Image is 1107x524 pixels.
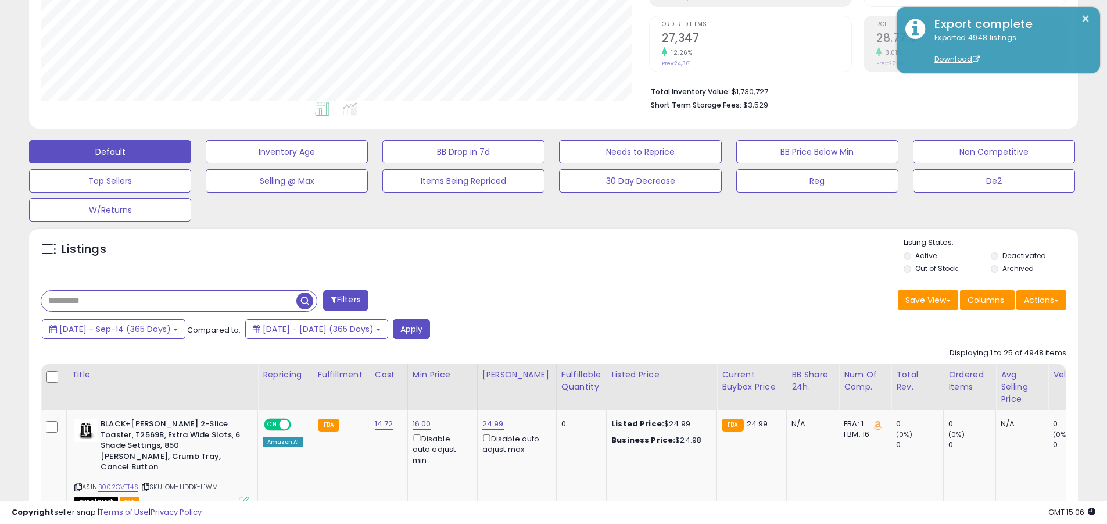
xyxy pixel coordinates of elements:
small: (0%) [948,430,965,439]
div: 0 [1053,440,1100,450]
div: $24.99 [611,419,708,429]
h2: 27,347 [662,31,851,47]
button: Actions [1016,290,1066,310]
div: Total Rev. [896,369,938,393]
div: Num of Comp. [844,369,886,393]
div: Export complete [926,16,1091,33]
button: Non Competitive [913,140,1075,163]
small: Prev: 27.93% [876,60,907,67]
small: Prev: 24,361 [662,60,691,67]
span: All listings that are currently out of stock and unavailable for purchase on Amazon [74,497,118,507]
div: BB Share 24h. [791,369,834,393]
button: Top Sellers [29,169,191,193]
span: OFF [289,420,308,430]
div: Disable auto adjust min [413,432,468,466]
a: Download [934,54,980,64]
small: 3.01% [882,48,902,57]
div: 0 [948,440,995,450]
button: De2 [913,169,1075,193]
div: $24.98 [611,435,708,445]
button: [DATE] - [DATE] (365 Days) [245,319,388,339]
b: Business Price: [611,434,675,445]
div: Amazon AI [263,437,303,447]
a: 14.72 [375,418,393,430]
div: 0 [561,419,597,429]
button: Columns [960,290,1015,310]
button: Inventory Age [206,140,368,163]
div: Avg Selling Price [1001,369,1043,405]
strong: Copyright [12,507,54,518]
label: Active [915,251,937,261]
button: BB Drop in 7d [382,140,544,163]
button: Selling @ Max [206,169,368,193]
b: BLACK+[PERSON_NAME] 2-Slice Toaster, T2569B, Extra Wide Slots, 6 Shade Settings, 850 [PERSON_NAME... [101,419,242,476]
img: 31n2RYzJIbL._SL40_.jpg [74,419,98,442]
small: (0%) [1053,430,1069,439]
button: Needs to Reprice [559,140,721,163]
span: ON [265,420,280,430]
a: Terms of Use [99,507,149,518]
small: (0%) [896,430,912,439]
div: seller snap | | [12,507,202,518]
div: N/A [791,419,830,429]
div: Exported 4948 listings. [926,33,1091,65]
div: Velocity [1053,369,1095,381]
button: Reg [736,169,898,193]
div: Ordered Items [948,369,991,393]
button: Apply [393,319,430,339]
div: Displaying 1 to 25 of 4948 items [950,348,1066,359]
small: 12.26% [667,48,692,57]
small: FBA [318,419,339,432]
a: 24.99 [482,418,504,430]
button: Filters [323,290,368,311]
a: 16.00 [413,418,431,430]
button: Items Being Repriced [382,169,544,193]
div: N/A [1001,419,1039,429]
b: Total Inventory Value: [651,87,730,97]
button: Default [29,140,191,163]
label: Out of Stock [915,263,958,273]
label: Deactivated [1002,251,1046,261]
a: Privacy Policy [151,507,202,518]
span: 2025-09-15 15:06 GMT [1048,507,1095,518]
div: Min Price [413,369,472,381]
button: Save View [898,290,958,310]
li: $1,730,727 [651,84,1058,98]
div: Cost [375,369,403,381]
h2: 28.77% [876,31,1066,47]
span: Ordered Items [662,22,851,28]
h5: Listings [62,241,106,258]
p: Listing States: [904,237,1078,248]
a: B002CVTT4S [98,482,138,492]
div: FBA: 1 [844,419,882,429]
button: BB Price Below Min [736,140,898,163]
span: | SKU: OM-HDDK-L1WM [140,482,218,491]
button: W/Returns [29,198,191,222]
div: Repricing [263,369,308,381]
button: [DATE] - Sep-14 (365 Days) [42,319,185,339]
b: Short Term Storage Fees: [651,100,741,110]
div: 0 [948,419,995,429]
small: FBA [722,419,743,432]
div: [PERSON_NAME] [482,369,551,381]
span: [DATE] - [DATE] (365 Days) [263,323,374,335]
div: 0 [1053,419,1100,429]
span: Compared to: [187,325,241,336]
b: Listed Price: [611,418,664,429]
span: ROI [876,22,1066,28]
div: Fulfillable Quantity [561,369,601,393]
div: Listed Price [611,369,712,381]
button: × [1081,12,1090,26]
label: Archived [1002,263,1034,273]
div: Current Buybox Price [722,369,782,393]
div: 0 [896,440,943,450]
div: Title [71,369,253,381]
div: Disable auto adjust max [482,432,547,455]
button: 30 Day Decrease [559,169,721,193]
div: Fulfillment [318,369,365,381]
span: [DATE] - Sep-14 (365 Days) [59,323,171,335]
span: $3,529 [743,99,768,110]
div: FBM: 16 [844,429,882,440]
span: Columns [968,294,1004,306]
div: 0 [896,419,943,429]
